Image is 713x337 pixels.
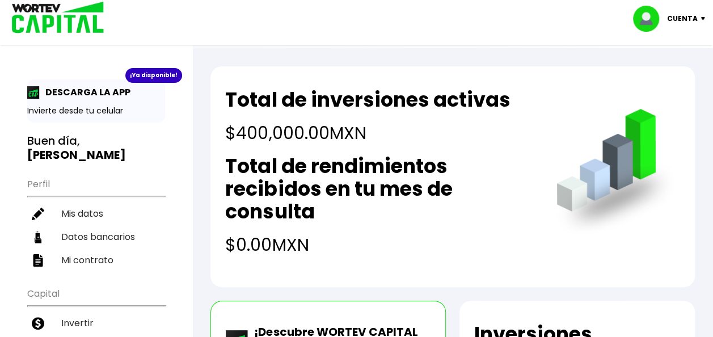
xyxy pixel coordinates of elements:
[667,10,698,27] p: Cuenta
[698,17,713,20] img: icon-down
[225,89,510,111] h2: Total de inversiones activas
[27,248,165,272] a: Mi contrato
[225,120,510,146] h4: $400,000.00 MXN
[27,202,165,225] a: Mis datos
[27,225,165,248] a: Datos bancarios
[27,147,126,163] b: [PERSON_NAME]
[40,85,130,99] p: DESCARGA LA APP
[633,6,667,32] img: profile-image
[32,231,44,243] img: datos-icon.10cf9172.svg
[225,232,533,258] h4: $0.00 MXN
[225,155,533,223] h2: Total de rendimientos recibidos en tu mes de consulta
[125,68,182,83] div: ¡Ya disponible!
[27,171,165,272] ul: Perfil
[27,311,165,335] a: Invertir
[27,105,165,117] p: Invierte desde tu celular
[551,109,680,238] img: grafica.516fef24.png
[32,208,44,220] img: editar-icon.952d3147.svg
[27,86,40,99] img: app-icon
[32,254,44,267] img: contrato-icon.f2db500c.svg
[32,317,44,330] img: invertir-icon.b3b967d7.svg
[27,134,165,162] h3: Buen día,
